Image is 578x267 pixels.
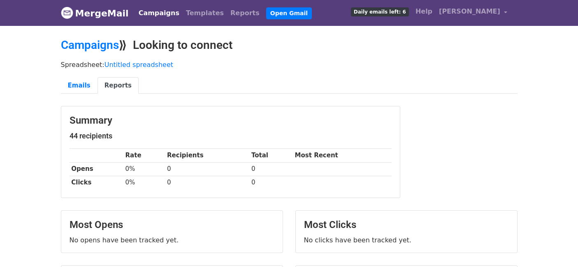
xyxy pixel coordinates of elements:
[97,77,139,94] a: Reports
[61,5,129,22] a: MergeMail
[351,7,409,16] span: Daily emails left: 6
[249,176,293,189] td: 0
[293,149,392,162] th: Most Recent
[123,176,165,189] td: 0%
[439,7,500,16] span: [PERSON_NAME]
[436,3,511,23] a: [PERSON_NAME]
[70,162,123,176] th: Opens
[183,5,227,21] a: Templates
[70,176,123,189] th: Clicks
[165,162,249,176] td: 0
[61,38,119,52] a: Campaigns
[249,162,293,176] td: 0
[61,7,73,19] img: MergeMail logo
[304,219,509,231] h3: Most Clicks
[165,176,249,189] td: 0
[165,149,249,162] th: Recipients
[412,3,436,20] a: Help
[70,115,392,127] h3: Summary
[70,219,274,231] h3: Most Opens
[123,162,165,176] td: 0%
[70,236,274,244] p: No opens have been tracked yet.
[70,131,392,140] h5: 44 recipients
[61,77,97,94] a: Emails
[61,60,518,69] p: Spreadsheet:
[266,7,312,19] a: Open Gmail
[227,5,263,21] a: Reports
[348,3,412,20] a: Daily emails left: 6
[249,149,293,162] th: Total
[304,236,509,244] p: No clicks have been tracked yet.
[123,149,165,162] th: Rate
[61,38,518,52] h2: ⟫ Looking to connect
[135,5,183,21] a: Campaigns
[104,61,173,69] a: Untitled spreadsheet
